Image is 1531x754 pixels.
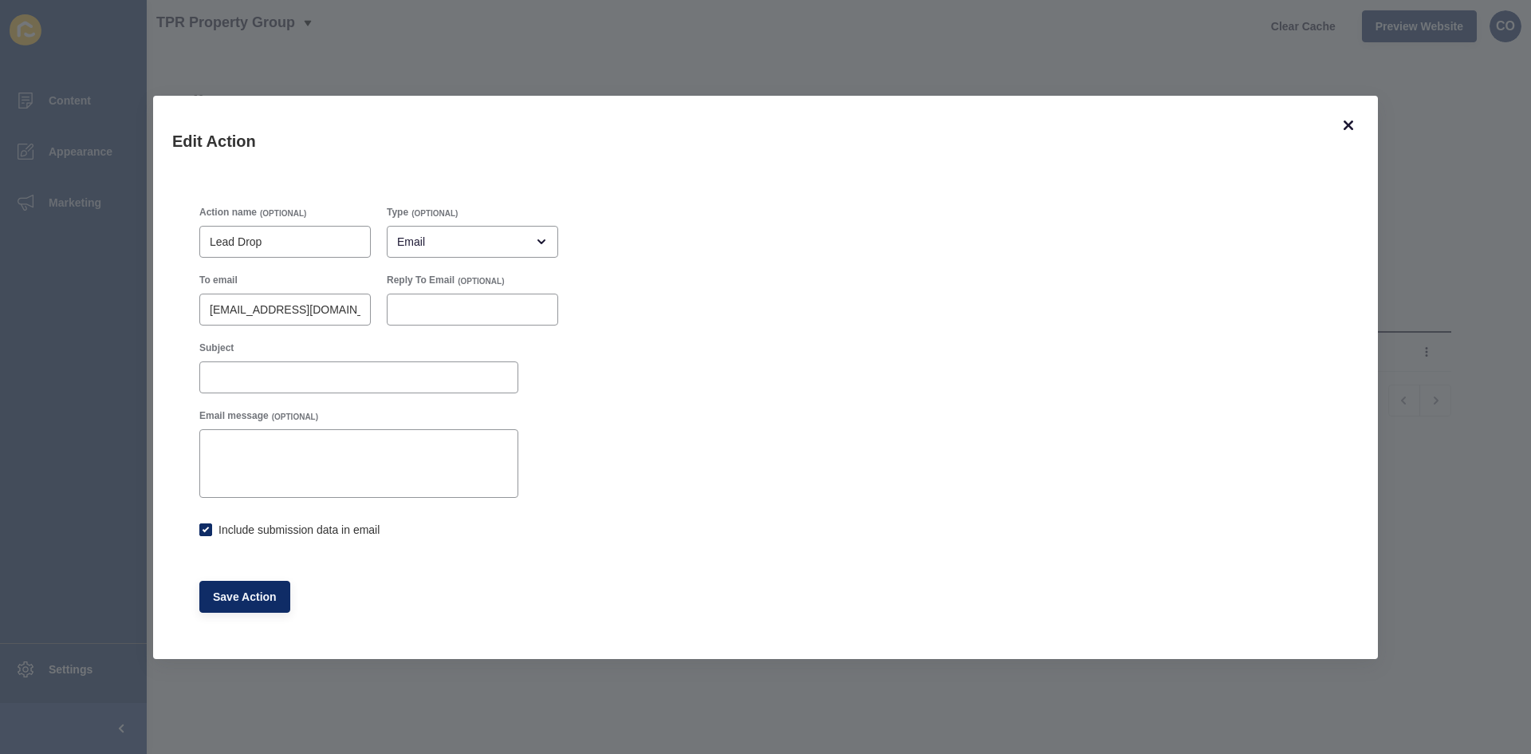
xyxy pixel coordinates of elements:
span: (OPTIONAL) [458,276,504,287]
span: (OPTIONAL) [272,412,318,423]
label: Include submission data in email [218,522,380,538]
button: Save Action [199,581,290,613]
label: Reply To Email [387,274,455,286]
div: open menu [387,226,558,258]
label: Email message [199,409,269,422]
label: To email [199,274,238,286]
label: Type [387,206,408,219]
span: (OPTIONAL) [411,208,458,219]
span: Save Action [213,589,277,605]
label: Subject [199,341,234,354]
span: (OPTIONAL) [260,208,306,219]
label: Action name [199,206,257,219]
h1: Edit Action [172,131,1319,152]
